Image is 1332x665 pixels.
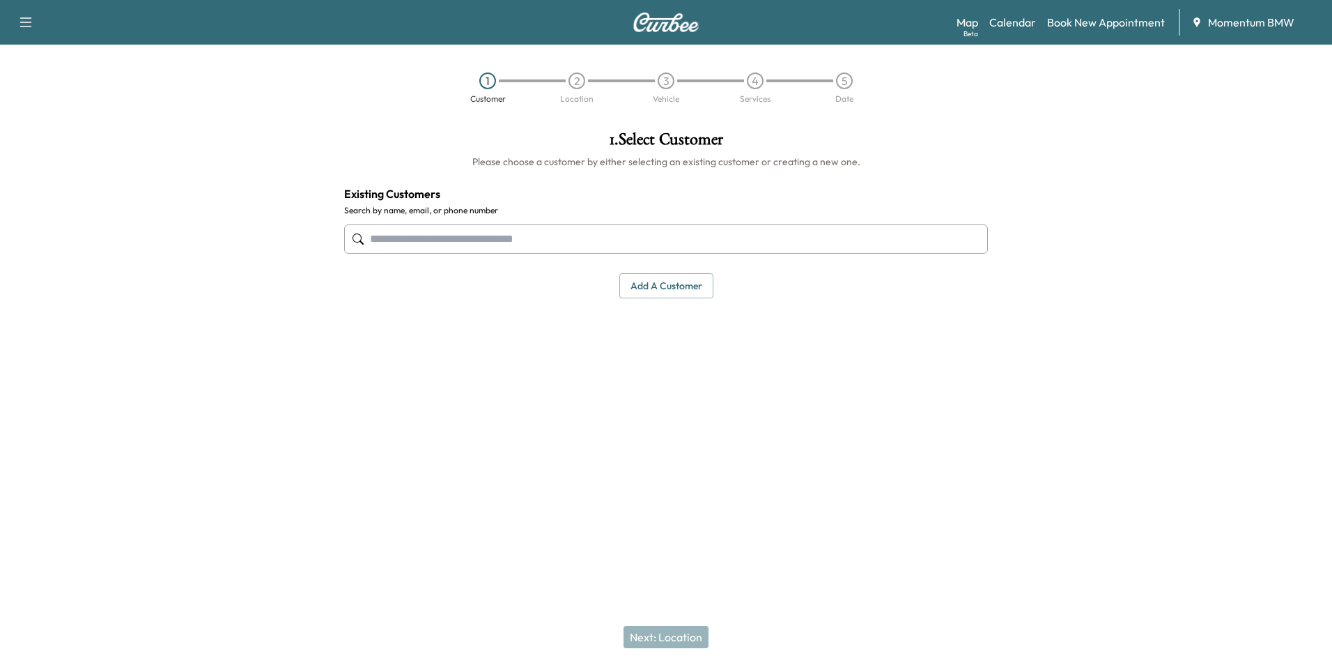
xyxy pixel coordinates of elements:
div: Location [560,95,594,103]
label: Search by name, email, or phone number [344,205,988,216]
div: 4 [747,72,764,89]
a: Calendar [989,14,1036,31]
div: Customer [470,95,506,103]
h6: Please choose a customer by either selecting an existing customer or creating a new one. [344,155,988,169]
a: MapBeta [957,14,978,31]
img: Curbee Logo [633,13,699,32]
div: 3 [658,72,674,89]
div: 1 [479,72,496,89]
h1: 1 . Select Customer [344,131,988,155]
div: 2 [568,72,585,89]
div: Beta [963,29,978,39]
span: Momentum BMW [1208,14,1294,31]
a: Book New Appointment [1047,14,1165,31]
div: 5 [836,72,853,89]
button: Add a customer [619,273,713,299]
h4: Existing Customers [344,185,988,202]
div: Vehicle [653,95,679,103]
div: Services [740,95,770,103]
div: Date [835,95,853,103]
